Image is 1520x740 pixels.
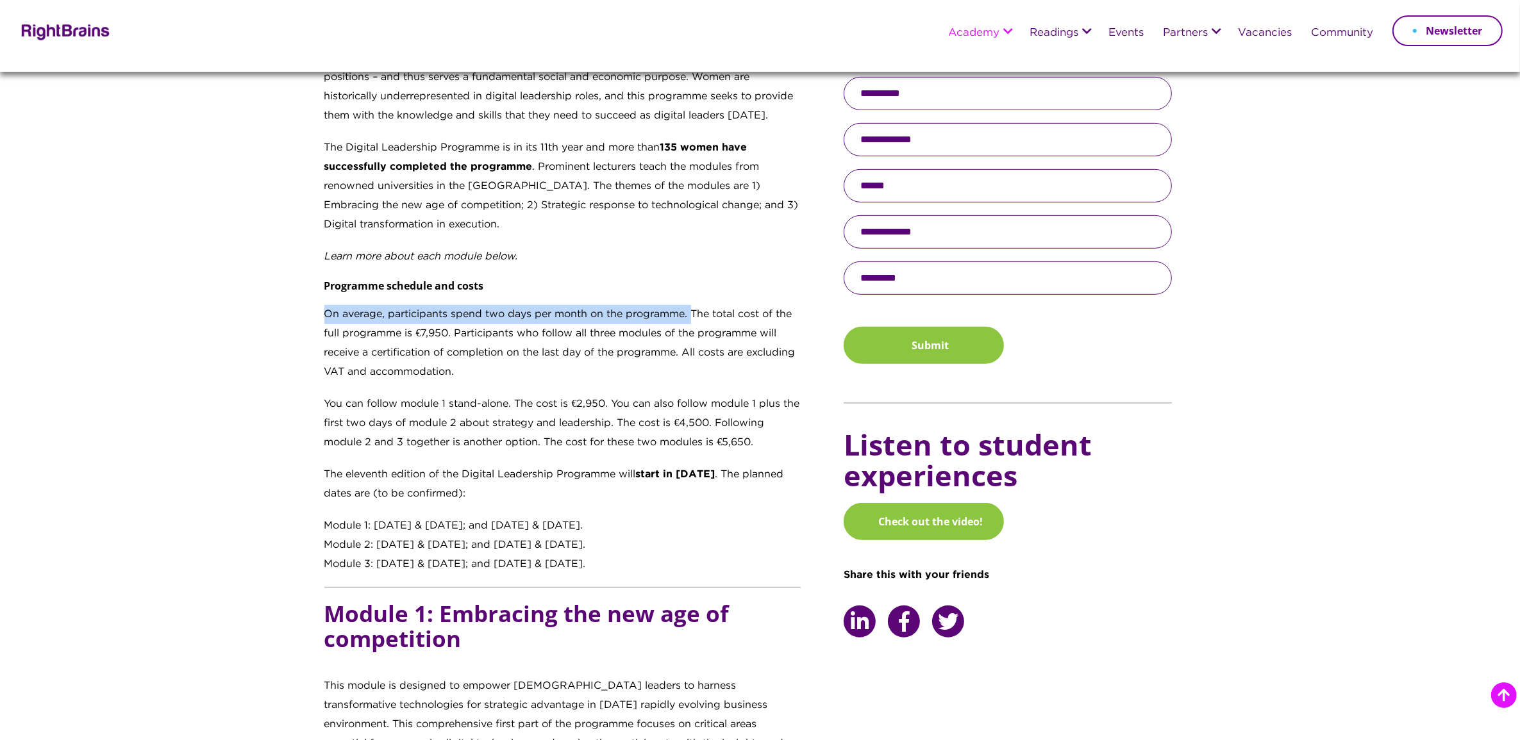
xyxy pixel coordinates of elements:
[324,279,801,305] h6: Programme schedule and costs
[948,28,999,39] a: Academy
[1108,28,1144,39] a: Events
[324,252,518,261] em: Learn more about each module below.
[324,601,801,677] h5: Module 1: Embracing the new age of competition
[324,555,801,574] div: Module 3: [DATE] & [DATE]; and [DATE] & [DATE].
[324,143,747,172] strong: 135 women have successfully completed the programme
[1030,28,1078,39] a: Readings
[844,416,1172,504] h4: Listen to student experiences
[844,570,989,580] span: Share this with your friends
[324,465,801,516] p: The eleventh edition of the Digital Leadership Programme will . The planned dates are (to be conf...
[324,305,801,395] p: On average, participants spend two days per month on the programme. The total cost of the full pr...
[636,470,715,479] strong: start in [DATE]
[324,536,801,555] div: Module 2: [DATE] & [DATE]; and [DATE] & [DATE].
[324,138,801,247] p: The Digital Leadership Programme is in its 11th year and more than . Prominent lecturers teach th...
[1392,15,1503,46] a: Newsletter
[1163,28,1208,39] a: Partners
[1238,28,1292,39] a: Vacancies
[324,49,801,138] p: This digital leadership course aims to increase the number of women in digital leadership positio...
[844,503,1004,540] a: Check out the video!
[324,516,801,536] div: Module 1: [DATE] & [DATE]; and [DATE] & [DATE].
[844,327,1004,364] button: Submit
[324,395,801,465] p: You can follow module 1 stand-alone. The cost is €2,950. You can also follow module 1 plus the fi...
[17,22,110,40] img: Rightbrains
[1311,28,1373,39] a: Community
